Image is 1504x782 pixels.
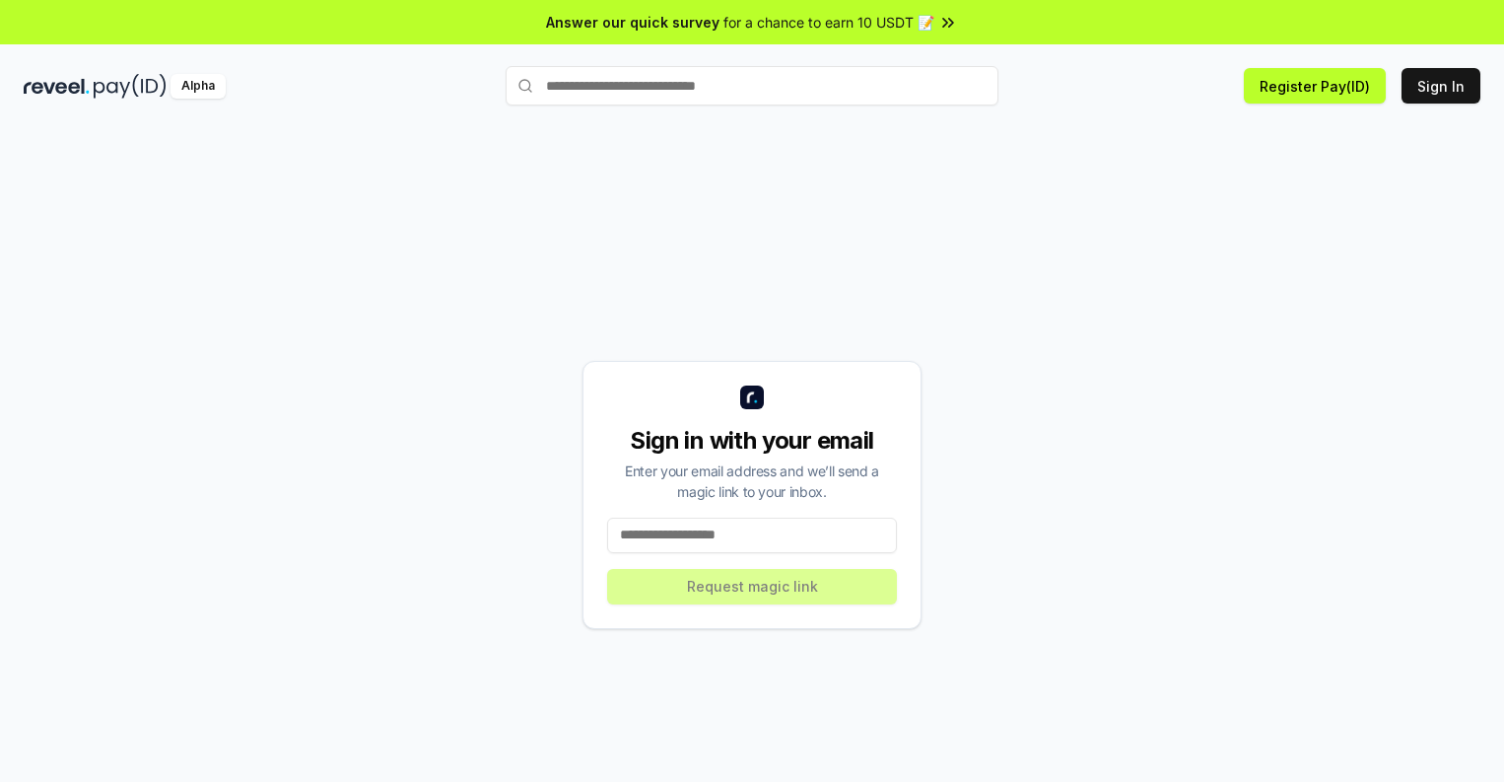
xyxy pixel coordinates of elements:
button: Register Pay(ID) [1244,68,1386,104]
div: Enter your email address and we’ll send a magic link to your inbox. [607,461,897,502]
div: Alpha [171,74,226,99]
button: Sign In [1401,68,1480,104]
span: Answer our quick survey [546,12,719,33]
div: Sign in with your email [607,425,897,457]
img: pay_id [94,74,167,99]
img: logo_small [740,386,764,409]
img: reveel_dark [24,74,90,99]
span: for a chance to earn 10 USDT 📝 [723,12,934,33]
